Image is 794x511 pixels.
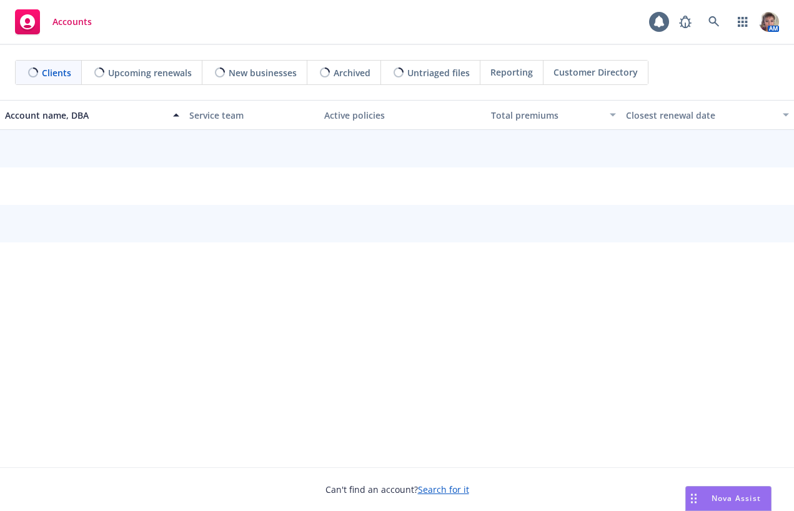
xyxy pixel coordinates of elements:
[229,66,297,79] span: New businesses
[10,4,97,39] a: Accounts
[189,109,314,122] div: Service team
[334,66,370,79] span: Archived
[5,109,166,122] div: Account name, DBA
[491,109,602,122] div: Total premiums
[730,9,755,34] a: Switch app
[52,17,92,27] span: Accounts
[759,12,779,32] img: photo
[553,66,638,79] span: Customer Directory
[42,66,71,79] span: Clients
[712,493,761,504] span: Nova Assist
[407,66,470,79] span: Untriaged files
[486,100,621,130] button: Total premiums
[184,100,319,130] button: Service team
[702,9,727,34] a: Search
[621,100,794,130] button: Closest renewal date
[673,9,698,34] a: Report a Bug
[108,66,192,79] span: Upcoming renewals
[626,109,775,122] div: Closest renewal date
[324,109,480,122] div: Active policies
[685,486,772,511] button: Nova Assist
[490,66,533,79] span: Reporting
[686,487,702,510] div: Drag to move
[325,483,469,496] span: Can't find an account?
[418,484,469,495] a: Search for it
[319,100,485,130] button: Active policies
